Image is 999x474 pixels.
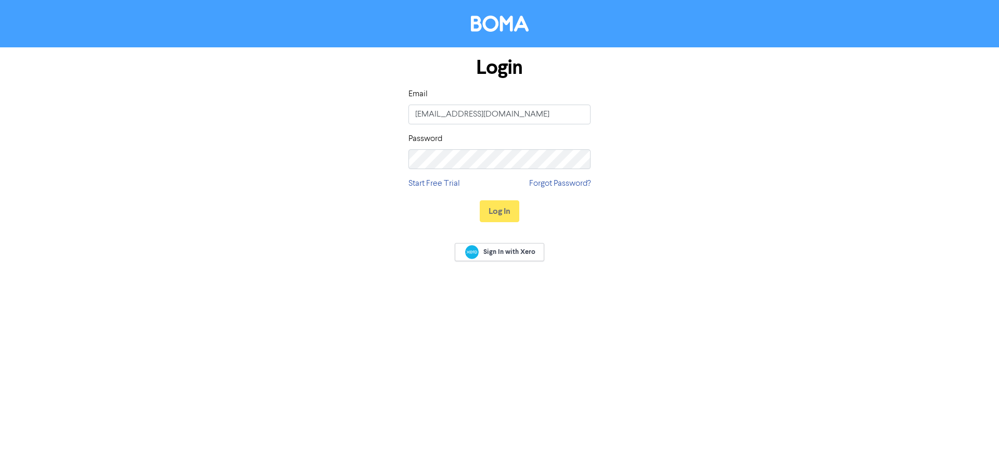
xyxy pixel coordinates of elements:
[408,133,442,145] label: Password
[408,88,428,100] label: Email
[408,177,460,190] a: Start Free Trial
[465,245,479,259] img: Xero logo
[483,247,535,257] span: Sign In with Xero
[408,56,591,80] h1: Login
[529,177,591,190] a: Forgot Password?
[471,16,529,32] img: BOMA Logo
[480,200,519,222] button: Log In
[455,243,544,261] a: Sign In with Xero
